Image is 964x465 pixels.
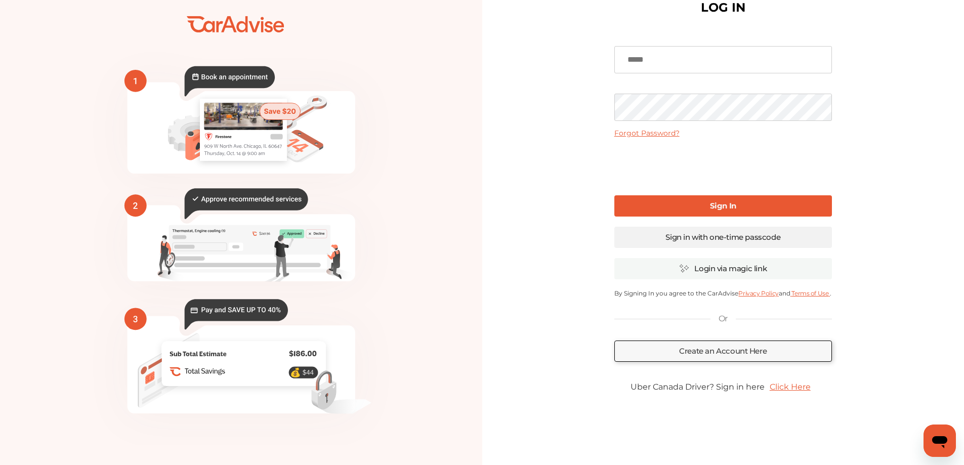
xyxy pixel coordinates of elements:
[719,313,728,324] p: Or
[765,377,816,397] a: Click Here
[614,258,832,279] a: Login via magic link
[790,289,830,297] a: Terms of Use
[614,341,832,362] a: Create an Account Here
[924,425,956,457] iframe: Button to launch messaging window
[614,289,832,297] p: By Signing In you agree to the CarAdvise and .
[614,195,832,217] a: Sign In
[679,264,689,273] img: magic_icon.32c66aac.svg
[646,146,800,185] iframe: reCAPTCHA
[290,367,301,378] text: 💰
[631,382,765,392] span: Uber Canada Driver? Sign in here
[710,201,736,210] b: Sign In
[701,3,745,13] h1: LOG IN
[614,129,680,138] a: Forgot Password?
[614,227,832,248] a: Sign in with one-time passcode
[738,289,778,297] a: Privacy Policy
